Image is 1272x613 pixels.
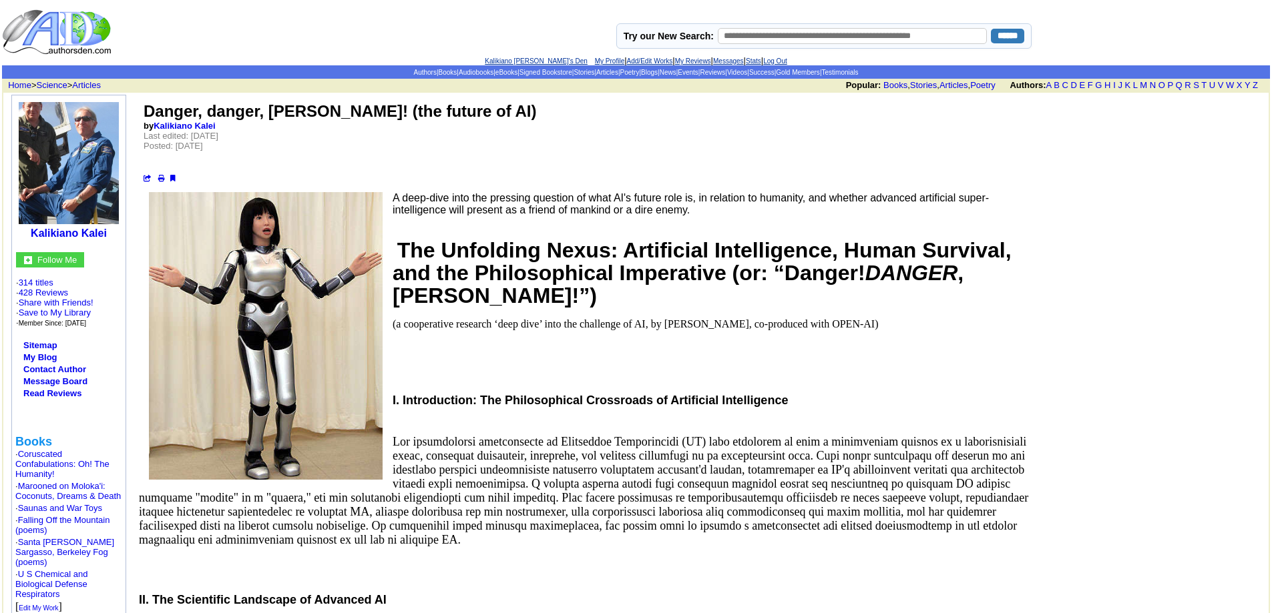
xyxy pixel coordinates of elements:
[1118,80,1122,90] a: J
[37,80,67,90] a: Science
[485,55,787,65] font: | | | | |
[15,515,110,535] font: ·
[24,256,32,264] img: gc.jpg
[574,69,594,76] a: Stories
[19,287,68,297] a: 428 Reviews
[727,69,747,76] a: Videos
[15,567,16,569] img: shim.gif
[15,569,87,599] font: ·
[1095,80,1102,90] a: G
[23,388,81,398] a: Read Reviews
[144,121,216,131] font: by
[1158,80,1165,90] a: O
[883,80,907,90] a: Books
[970,80,996,90] a: Poetry
[23,352,57,362] a: My Blog
[1113,80,1116,90] a: I
[393,238,1012,308] span: The Unfolding Nexus: Artificial Intelligence, Human Survival, and the Philosophical Imperative (o...
[624,31,714,41] label: Try our New Search:
[23,364,86,374] a: Contact Author
[485,57,588,65] a: Kalikiano [PERSON_NAME]'s Den
[821,69,858,76] a: Testimonials
[139,593,387,606] span: II. The Scientific Landscape of Advanced AI
[31,227,107,239] a: Kalikiano Kalei
[459,69,493,76] a: Audiobooks
[700,69,725,76] a: Reviews
[846,80,1270,90] font: , , ,
[1010,80,1046,90] b: Authors:
[1125,80,1131,90] a: K
[1193,80,1199,90] a: S
[1133,80,1138,90] a: L
[865,261,958,285] i: DANGER
[763,57,787,65] a: Log Out
[1070,80,1076,90] a: D
[37,253,77,265] a: Follow Me
[595,57,624,65] a: My Profile
[776,69,820,76] a: Gold Members
[596,69,618,76] a: Articles
[1104,80,1110,90] a: H
[1046,80,1052,90] a: A
[439,69,457,76] a: Books
[15,481,121,501] a: Marooned on Moloka'i: Coconuts, Dreams & Death
[1245,80,1250,90] a: Y
[15,435,52,448] b: Books
[15,535,16,537] img: shim.gif
[19,297,93,308] a: Share with Friends!
[2,9,114,55] img: logo_ad.gif
[15,501,16,503] img: shim.gif
[1253,80,1258,90] a: Z
[15,513,16,515] img: shim.gif
[37,255,77,265] font: Follow Me
[23,376,87,386] a: Message Board
[149,192,383,480] img: 84436.jpg
[15,449,110,479] a: Coruscated Confabulations: Oh! The Humanity!
[749,69,775,76] a: Success
[3,80,101,90] font: > >
[413,69,858,76] span: | | | | | | | | | | | | | | |
[1226,80,1234,90] a: W
[1175,80,1182,90] a: Q
[15,537,114,567] a: Santa [PERSON_NAME] Sargasso, Berkeley Fog (poems)
[19,102,119,224] img: 77566.jpg
[19,308,91,318] a: Save to My Library
[627,57,673,65] a: Add/Edit Works
[746,57,761,65] a: Stats
[72,80,101,90] a: Articles
[144,131,218,151] font: Last edited: [DATE] Posted: [DATE]
[519,69,572,76] a: Signed Bookstore
[15,449,110,479] font: ·
[713,57,744,65] a: Messages
[15,569,87,599] a: U S Chemical and Biological Defense Respirators
[641,69,658,76] a: Blogs
[139,435,1028,546] span: Lor ipsumdolorsi ametconsecte ad Elitseddoe Temporincidi (UT) labo etdolorem al enim a minimvenia...
[1054,80,1060,90] a: B
[939,80,968,90] a: Articles
[910,80,937,90] a: Stories
[15,515,110,535] a: Falling Off the Mountain (poems)
[678,69,698,76] a: Events
[23,340,57,350] a: Sitemap
[144,102,536,120] font: Danger, danger, [PERSON_NAME]! (the future of AI)
[1079,80,1085,90] a: E
[846,80,881,90] b: Popular:
[1150,80,1156,90] a: N
[15,503,102,513] font: ·
[19,277,53,287] a: 314 titles
[1201,80,1207,90] a: T
[393,318,878,330] span: (a cooperative research ‘deep dive’ into the challenge of AI, by [PERSON_NAME], co-produced with ...
[19,604,58,612] font: Edit My Work
[1167,80,1173,90] a: P
[675,57,711,65] a: My Reviews
[19,320,87,327] font: Member Since: [DATE]
[495,69,517,76] a: eBooks
[620,69,640,76] a: Poetry
[15,599,16,601] img: shim.gif
[15,537,114,567] font: ·
[19,601,58,612] a: Edit My Work
[8,80,31,90] a: Home
[413,69,436,76] a: Authors
[393,394,788,407] span: I. Introduction: The Philosophical Crossroads of Artificial Intelligence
